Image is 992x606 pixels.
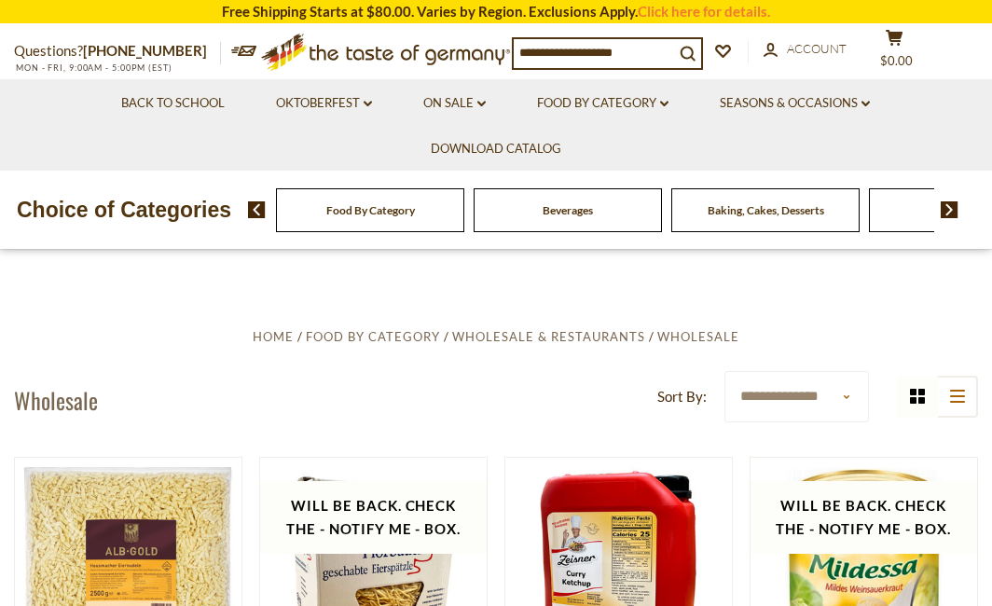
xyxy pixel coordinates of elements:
a: Wholesale [657,329,739,344]
span: Account [787,41,847,56]
a: Download Catalog [431,139,561,159]
img: previous arrow [248,201,266,218]
span: $0.00 [880,53,913,68]
a: Click here for details. [638,3,770,20]
a: Account [764,39,847,60]
h1: Wholesale [14,386,98,414]
a: Oktoberfest [276,93,372,114]
a: On Sale [423,93,486,114]
a: Food By Category [306,329,440,344]
a: Food By Category [537,93,668,114]
span: MON - FRI, 9:00AM - 5:00PM (EST) [14,62,172,73]
a: Food By Category [326,203,415,217]
label: Sort By: [657,385,707,408]
img: next arrow [941,201,958,218]
button: $0.00 [866,29,922,76]
a: Back to School [121,93,225,114]
a: Beverages [543,203,593,217]
a: [PHONE_NUMBER] [83,42,207,59]
p: Questions? [14,39,221,63]
a: Wholesale & Restaurants [452,329,645,344]
a: Baking, Cakes, Desserts [708,203,824,217]
a: Seasons & Occasions [720,93,870,114]
a: Home [253,329,294,344]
